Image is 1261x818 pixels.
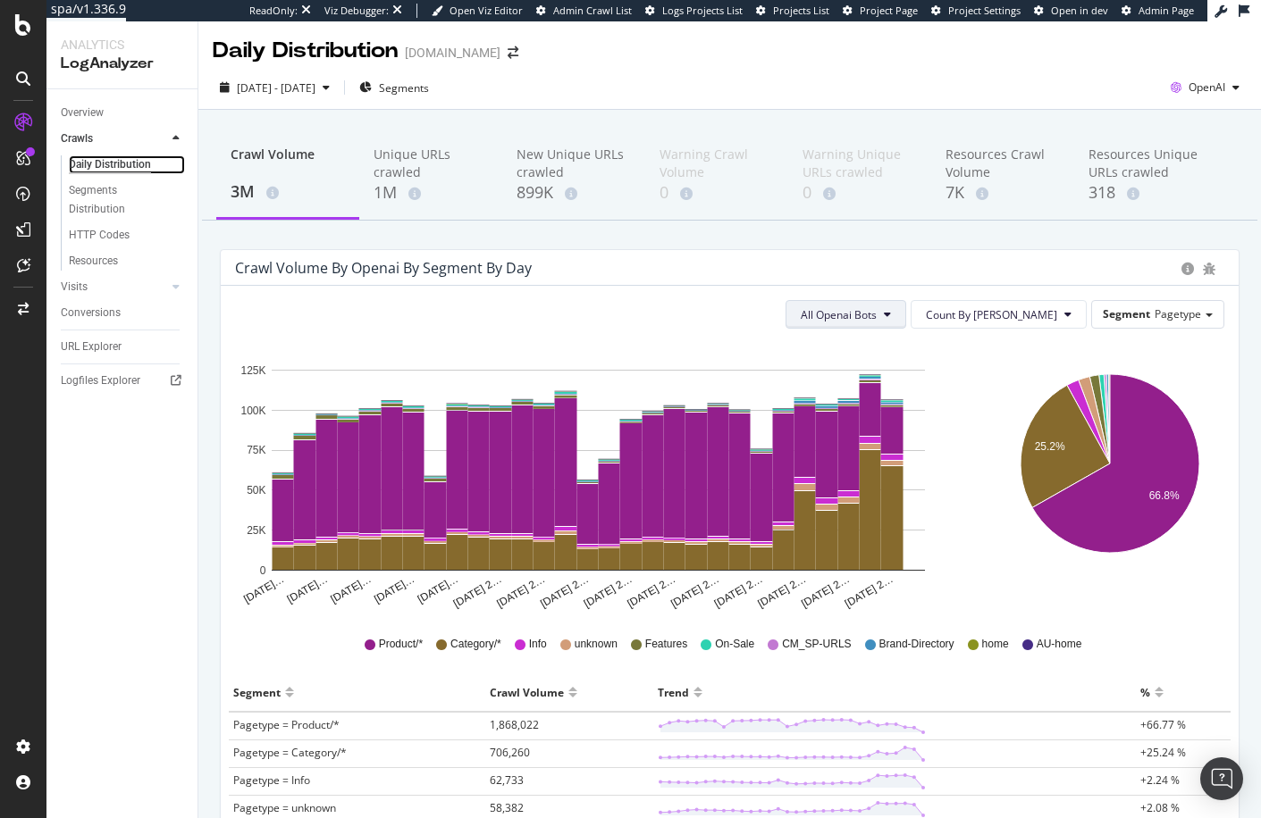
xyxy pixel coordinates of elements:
[61,278,88,296] div: Visits
[450,637,501,652] span: Category/*
[948,4,1021,17] span: Project Settings
[1103,306,1150,321] span: Segment
[374,181,488,204] div: 1M
[233,717,340,732] span: Pagetype = Product/*
[490,772,524,788] span: 62,733
[247,524,265,537] text: 25K
[1189,79,1225,95] span: OpenAI
[1200,757,1243,800] div: Open Intercom Messenger
[231,146,345,179] div: Crawl Volume
[69,181,168,219] div: Segments Distribution
[946,146,1060,181] div: Resources Crawl Volume
[803,146,917,181] div: Warning Unique URLs crawled
[247,484,265,497] text: 50K
[946,181,1060,204] div: 7K
[324,4,389,18] div: Viz Debugger:
[662,4,743,17] span: Logs Projects List
[1140,800,1180,815] span: +2.08 %
[1122,4,1194,18] a: Admin Page
[490,800,524,815] span: 58,382
[490,745,530,760] span: 706,260
[69,252,185,271] a: Resources
[575,637,618,652] span: unknown
[61,371,140,390] div: Logfiles Explorer
[233,800,336,815] span: Pagetype = unknown
[69,155,185,174] a: Daily Distribution
[553,4,632,17] span: Admin Crawl List
[235,343,961,611] svg: A chart.
[786,300,906,329] button: All Openai Bots
[1148,489,1179,502] text: 66.8%
[405,44,500,62] div: [DOMAIN_NAME]
[1203,263,1215,275] div: bug
[61,304,185,322] a: Conversions
[61,278,167,296] a: Visits
[1034,440,1064,453] text: 25.2%
[233,745,347,760] span: Pagetype = Category/*
[374,146,488,181] div: Unique URLs crawled
[773,4,829,17] span: Projects List
[432,4,523,18] a: Open Viz Editor
[61,338,185,356] a: URL Explorer
[1089,181,1203,204] div: 318
[61,304,121,322] div: Conversions
[803,181,917,204] div: 0
[61,104,185,122] a: Overview
[997,343,1222,611] svg: A chart.
[213,36,398,66] div: Daily Distribution
[61,371,185,390] a: Logfiles Explorer
[517,181,631,204] div: 899K
[233,678,281,706] div: Segment
[231,180,345,204] div: 3M
[782,637,851,652] span: CM_SP-URLS
[69,181,185,219] a: Segments Distribution
[69,226,185,245] a: HTTP Codes
[450,4,523,17] span: Open Viz Editor
[756,4,829,18] a: Projects List
[529,637,547,652] span: Info
[860,4,918,17] span: Project Page
[1089,146,1203,181] div: Resources Unique URLs crawled
[1164,73,1247,102] button: OpenAI
[69,155,151,174] div: Daily Distribution
[660,181,774,204] div: 0
[61,338,122,356] div: URL Explorer
[379,80,429,96] span: Segments
[843,4,918,18] a: Project Page
[260,564,266,577] text: 0
[240,364,265,377] text: 125K
[379,637,423,652] span: Product/*
[61,129,167,148] a: Crawls
[658,678,689,706] div: Trend
[235,259,532,277] div: Crawl Volume by openai by Segment by Day
[911,300,1087,329] button: Count By [PERSON_NAME]
[1181,263,1194,275] div: circle-info
[61,129,93,148] div: Crawls
[61,54,183,74] div: LogAnalyzer
[233,772,310,788] span: Pagetype = Info
[490,717,539,732] span: 1,868,022
[982,637,1009,652] span: home
[352,73,436,102] button: Segments
[240,405,265,417] text: 100K
[1140,678,1150,706] div: %
[931,4,1021,18] a: Project Settings
[1051,4,1108,17] span: Open in dev
[1034,4,1108,18] a: Open in dev
[237,80,315,96] span: [DATE] - [DATE]
[1140,772,1180,788] span: +2.24 %
[1140,717,1186,732] span: +66.77 %
[69,226,130,245] div: HTTP Codes
[801,307,877,322] span: All Openai Bots
[508,46,518,59] div: arrow-right-arrow-left
[536,4,632,18] a: Admin Crawl List
[249,4,298,18] div: ReadOnly:
[645,4,743,18] a: Logs Projects List
[1155,306,1201,321] span: Pagetype
[1139,4,1194,17] span: Admin Page
[1037,637,1082,652] span: AU-home
[69,252,118,271] div: Resources
[490,678,564,706] div: Crawl Volume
